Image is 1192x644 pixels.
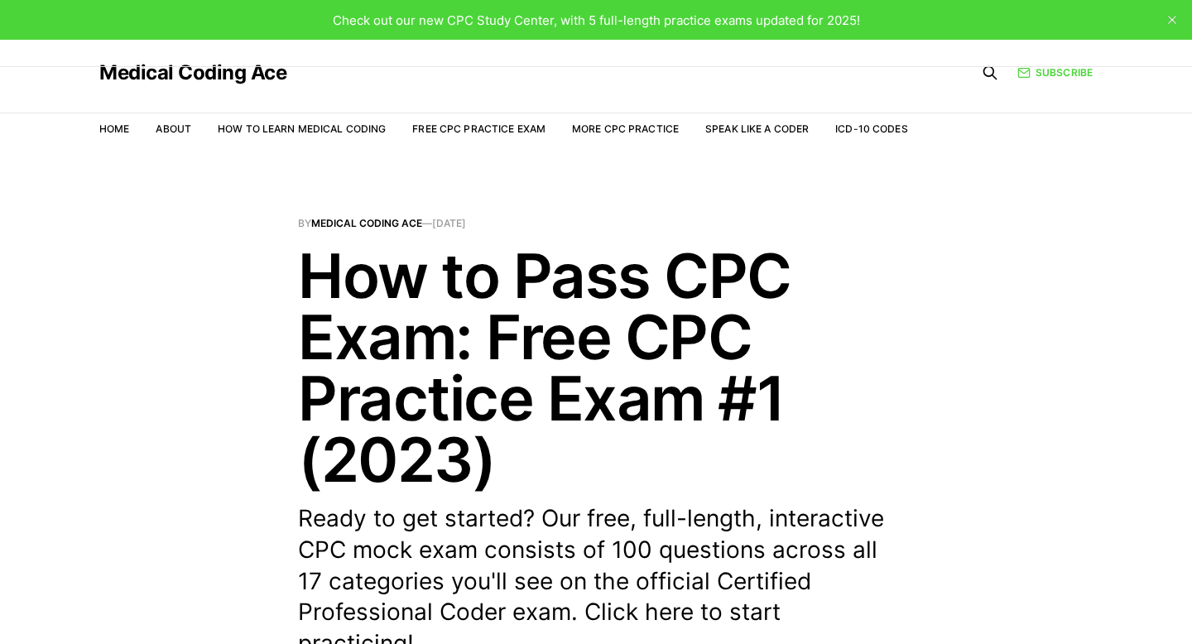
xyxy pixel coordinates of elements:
a: Speak Like a Coder [705,123,809,135]
h1: How to Pass CPC Exam: Free CPC Practice Exam #1 (2023) [298,245,894,490]
a: Medical Coding Ace [311,217,422,229]
a: Home [99,123,129,135]
a: Medical Coding Ace [99,63,286,83]
a: Free CPC Practice Exam [412,123,546,135]
button: close [1159,7,1185,33]
a: More CPC Practice [572,123,679,135]
time: [DATE] [432,217,466,229]
a: How to Learn Medical Coding [218,123,386,135]
iframe: portal-trigger [917,563,1192,644]
a: ICD-10 Codes [835,123,907,135]
a: Subscribe [1017,65,1093,80]
a: About [156,123,191,135]
span: Check out our new CPC Study Center, with 5 full-length practice exams updated for 2025! [333,12,860,28]
span: By — [298,219,894,228]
